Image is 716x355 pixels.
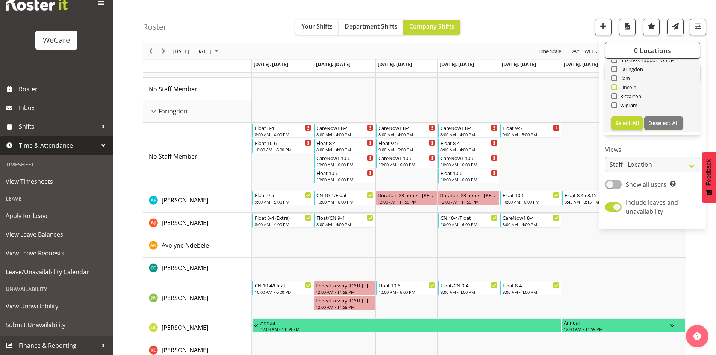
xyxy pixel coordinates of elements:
[648,119,679,127] span: Deselect All
[316,162,373,168] div: 10:00 AM - 6:00 PM
[2,263,111,281] a: Leave/Unavailability Calendar
[378,147,435,153] div: 9:00 AM - 5:00 PM
[634,46,671,55] span: 0 Locations
[316,61,350,68] span: [DATE], [DATE]
[339,20,403,35] button: Department Shifts
[500,213,561,228] div: Amy Johannsen"s event - CareNow1 8-4 Begin From Friday, October 3, 2025 at 8:00:00 AM GMT+13:00 E...
[438,213,499,228] div: Amy Johannsen"s event - CN 10-4/Float Begin From Thursday, October 2, 2025 at 10:00:00 AM GMT+13:...
[503,199,559,205] div: 10:00 AM - 6:00 PM
[314,296,375,310] div: Jane Arps"s event - Repeats every tuesday - Jane Arps Begin From Tuesday, September 30, 2025 at 1...
[255,214,312,221] div: Float 8-4 (Extra)
[159,107,188,116] span: Faringdon
[702,152,716,203] button: Feedback - Show survey
[569,47,580,56] span: Day
[162,241,209,250] a: Avolyne Ndebele
[376,281,437,295] div: Jane Arps"s event - Float 10-6 Begin From Wednesday, October 1, 2025 at 10:00:00 AM GMT+13:00 End...
[378,162,435,168] div: 10:00 AM - 6:00 PM
[440,162,497,168] div: 10:00 AM - 6:00 PM
[149,152,197,161] a: No Staff Member
[143,317,252,340] td: Liandy Kritzinger resource
[440,154,497,162] div: CareNow1 10-6
[254,61,288,68] span: [DATE], [DATE]
[565,191,621,199] div: Float 8.45-3.15
[144,43,157,59] div: previous period
[295,20,339,35] button: Your Shifts
[314,213,375,228] div: Amy Johannsen"s event - Float/CN 9-4 Begin From Tuesday, September 30, 2025 at 8:00:00 AM GMT+13:...
[2,157,111,172] div: Timesheet
[626,180,666,189] span: Show all users
[316,281,373,289] div: Repeats every [DATE] - [PERSON_NAME]
[2,244,111,263] a: View Leave Requests
[255,131,312,137] div: 8:00 AM - 4:00 PM
[43,35,70,46] div: WeCare
[255,191,312,199] div: Float 9-5
[255,147,312,153] div: 10:00 AM - 6:00 PM
[6,210,107,221] span: Apply for Leave
[438,139,499,153] div: No Staff Member"s event - Float 8-4 Begin From Thursday, October 2, 2025 at 8:00:00 AM GMT+13:00 ...
[615,119,639,127] span: Select All
[619,19,636,35] button: Download a PDF of the roster according to the set date range.
[162,241,209,249] span: Avolyne Ndebele
[562,191,623,205] div: Alex Ferguson"s event - Float 8.45-3.15 Begin From Saturday, October 4, 2025 at 8:45:00 AM GMT+13...
[143,123,252,190] td: No Staff Member resource
[565,199,621,205] div: 8:45 AM - 3:15 PM
[316,147,373,153] div: 8:00 AM - 4:00 PM
[2,316,111,334] a: Submit Unavailability
[503,131,559,137] div: 9:00 AM - 5:00 PM
[314,154,375,168] div: No Staff Member"s event - CareNow1 10-6 Begin From Tuesday, September 30, 2025 at 10:00:00 AM GMT...
[2,206,111,225] a: Apply for Leave
[316,154,373,162] div: CareNow1 10-6
[503,214,559,221] div: CareNow1 8-4
[564,61,598,68] span: [DATE], [DATE]
[562,318,685,332] div: Liandy Kritzinger"s event - Annual Begin From Saturday, October 4, 2025 at 12:00:00 AM GMT+13:00 ...
[617,93,642,99] span: Riccarton
[564,326,670,332] div: 12:00 AM - 11:59 PM
[605,42,700,59] button: 0 Locations
[2,172,111,191] a: View Timesheets
[617,66,643,72] span: Faringdon
[617,57,674,63] span: Business Support Office
[255,221,312,227] div: 8:00 AM - 4:00 PM
[316,304,373,310] div: 12:00 AM - 11:59 PM
[252,281,313,295] div: Jane Arps"s event - CN 10-4/Float Begin From Monday, September 29, 2025 at 10:00:00 AM GMT+13:00 ...
[440,289,497,295] div: 8:00 AM - 4:00 PM
[316,214,373,221] div: Float/CN 9-4
[440,221,497,227] div: 10:00 AM - 6:00 PM
[503,124,559,131] div: Float 9-5
[626,198,678,216] span: Include leaves and unavailability
[162,346,208,354] span: [PERSON_NAME]
[537,47,562,56] span: Time Scale
[500,281,561,295] div: Jane Arps"s event - Float 8-4 Begin From Friday, October 3, 2025 at 8:00:00 AM GMT+13:00 Ends At ...
[584,47,598,56] span: Week
[376,191,437,205] div: Alex Ferguson"s event - Duration 23 hours - Alex Ferguson Begin From Wednesday, October 1, 2025 a...
[143,78,252,100] td: No Staff Member resource
[378,191,435,199] div: Duration 23 hours - [PERSON_NAME]
[162,264,208,272] span: [PERSON_NAME]
[376,154,437,168] div: No Staff Member"s event - CareNow1 10-6 Begin From Wednesday, October 1, 2025 at 10:00:00 AM GMT+...
[503,289,559,295] div: 8:00 AM - 4:00 PM
[316,289,373,295] div: 12:00 AM - 11:59 PM
[316,177,373,183] div: 10:00 AM - 6:00 PM
[6,301,107,312] span: View Unavailability
[162,323,208,332] a: [PERSON_NAME]
[19,83,109,95] span: Roster
[438,124,499,138] div: No Staff Member"s event - CareNow1 8-4 Begin From Thursday, October 2, 2025 at 8:00:00 AM GMT+13:...
[6,248,107,259] span: View Leave Requests
[440,199,497,205] div: 12:00 AM - 11:59 PM
[316,199,373,205] div: 10:00 AM - 6:00 PM
[252,318,562,332] div: Liandy Kritzinger"s event - Annual Begin From Monday, September 22, 2025 at 12:00:00 AM GMT+12:00...
[440,214,497,221] div: CN 10-4/Float
[440,147,497,153] div: 8:00 AM - 4:00 PM
[143,190,252,213] td: Alex Ferguson resource
[146,47,156,56] button: Previous
[438,169,499,183] div: No Staff Member"s event - Float 10-6 Begin From Thursday, October 2, 2025 at 10:00:00 AM GMT+13:0...
[440,169,497,177] div: Float 10-6
[159,47,169,56] button: Next
[667,19,684,35] button: Send a list of all shifts for the selected filtered period to all rostered employees.
[611,116,643,130] button: Select All
[143,213,252,235] td: Amy Johannsen resource
[255,289,312,295] div: 10:00 AM - 6:00 PM
[157,43,170,59] div: next period
[617,75,630,81] span: Ilam
[252,124,313,138] div: No Staff Member"s event - Float 8-4 Begin From Monday, September 29, 2025 at 8:00:00 AM GMT+13:00...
